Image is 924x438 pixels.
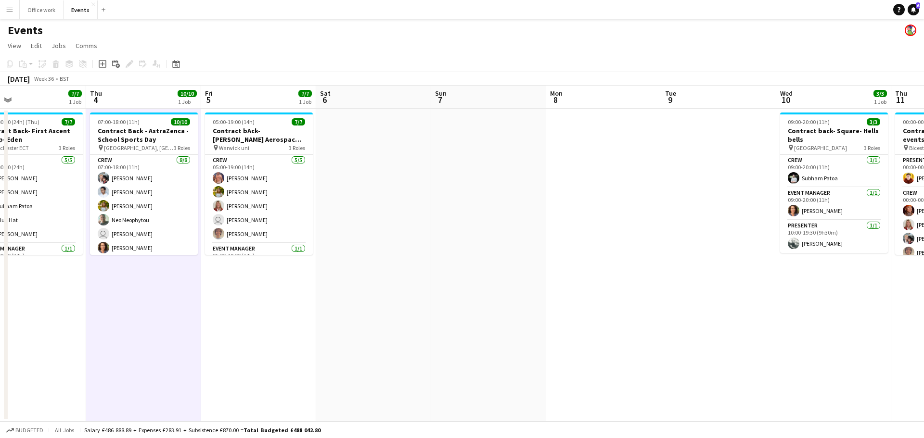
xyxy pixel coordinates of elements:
[178,98,196,105] div: 1 Job
[8,74,30,84] div: [DATE]
[64,0,98,19] button: Events
[289,144,305,151] span: 3 Roles
[780,89,793,98] span: Wed
[5,425,45,436] button: Budgeted
[53,426,76,434] span: All jobs
[205,243,313,276] app-card-role: Event Manager1/105:00-19:00 (14h)
[31,41,42,50] span: Edit
[780,220,888,253] app-card-role: Presenter1/110:00-19:30 (9h30m)[PERSON_NAME]
[665,89,676,98] span: Tue
[204,94,213,105] span: 5
[89,94,102,105] span: 4
[48,39,70,52] a: Jobs
[205,126,313,144] h3: Contract bAck-[PERSON_NAME] Aerospace- Diamond dome
[873,90,887,97] span: 3/3
[60,75,69,82] div: BST
[905,25,916,36] app-user-avatar: Event Team
[894,94,907,105] span: 11
[788,118,830,125] span: 09:00-20:00 (11h)
[319,94,331,105] span: 6
[90,155,198,285] app-card-role: Crew8/807:00-18:00 (11h)[PERSON_NAME][PERSON_NAME][PERSON_NAME]Neo Neophytou [PERSON_NAME][PERSON...
[51,41,66,50] span: Jobs
[205,89,213,98] span: Fri
[68,90,82,97] span: 7/7
[664,94,676,105] span: 9
[895,89,907,98] span: Thu
[205,113,313,255] app-job-card: 05:00-19:00 (14h)7/7Contract bAck-[PERSON_NAME] Aerospace- Diamond dome Warwick uni3 RolesCrew5/5...
[174,144,190,151] span: 3 Roles
[205,155,313,243] app-card-role: Crew5/505:00-19:00 (14h)[PERSON_NAME][PERSON_NAME][PERSON_NAME] [PERSON_NAME][PERSON_NAME]
[299,98,311,105] div: 1 Job
[104,144,174,151] span: [GEOGRAPHIC_DATA], [GEOGRAPHIC_DATA], [GEOGRAPHIC_DATA], [GEOGRAPHIC_DATA]
[171,118,190,125] span: 10/10
[59,144,75,151] span: 3 Roles
[90,89,102,98] span: Thu
[4,39,25,52] a: View
[908,4,919,15] a: 6
[780,155,888,188] app-card-role: Crew1/109:00-20:00 (11h)Subham Patoa
[32,75,56,82] span: Week 36
[916,2,920,9] span: 6
[90,126,198,144] h3: Contract Back - AstraZenca - School Sports Day
[8,41,21,50] span: View
[780,113,888,253] app-job-card: 09:00-20:00 (11h)3/3Contract back- Square- Hells bells [GEOGRAPHIC_DATA]3 RolesCrew1/109:00-20:00...
[72,39,101,52] a: Comms
[794,144,847,151] span: [GEOGRAPHIC_DATA]
[84,426,321,434] div: Salary £486 888.89 + Expenses £283.91 + Subsistence £870.00 =
[213,118,255,125] span: 05:00-19:00 (14h)
[292,118,305,125] span: 7/7
[20,0,64,19] button: Office work
[219,144,249,151] span: Warwick uni
[178,90,197,97] span: 10/10
[8,23,43,38] h1: Events
[76,41,97,50] span: Comms
[867,118,880,125] span: 3/3
[779,94,793,105] span: 10
[874,98,886,105] div: 1 Job
[298,90,312,97] span: 7/7
[780,126,888,144] h3: Contract back- Square- Hells bells
[98,118,140,125] span: 07:00-18:00 (11h)
[62,118,75,125] span: 7/7
[434,94,447,105] span: 7
[864,144,880,151] span: 3 Roles
[320,89,331,98] span: Sat
[27,39,46,52] a: Edit
[90,113,198,255] app-job-card: 07:00-18:00 (11h)10/10Contract Back - AstraZenca - School Sports Day [GEOGRAPHIC_DATA], [GEOGRAPH...
[244,426,321,434] span: Total Budgeted £488 042.80
[69,98,81,105] div: 1 Job
[549,94,563,105] span: 8
[550,89,563,98] span: Mon
[435,89,447,98] span: Sun
[780,188,888,220] app-card-role: Event Manager1/109:00-20:00 (11h)[PERSON_NAME]
[15,427,43,434] span: Budgeted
